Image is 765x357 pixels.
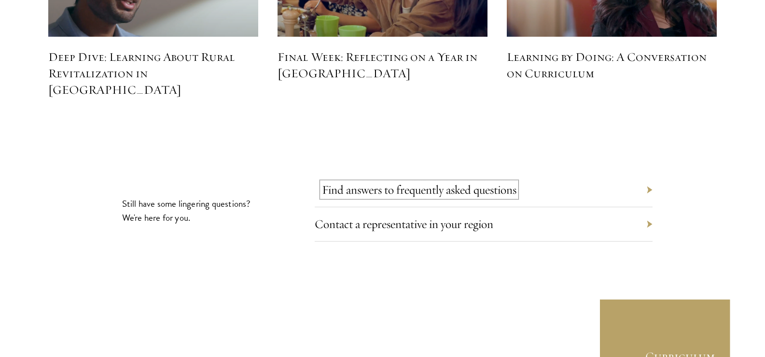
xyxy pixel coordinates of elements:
[322,182,516,197] a: Find answers to frequently asked questions
[278,49,487,82] h5: Final Week: Reflecting on a Year in [GEOGRAPHIC_DATA]
[507,49,717,82] h5: Learning by Doing: A Conversation on Curriculum
[315,216,493,231] a: Contact a representative in your region
[48,49,258,98] h5: Deep Dive: Learning About Rural Revitalization in [GEOGRAPHIC_DATA]
[122,197,252,225] p: Still have some lingering questions? We're here for you.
